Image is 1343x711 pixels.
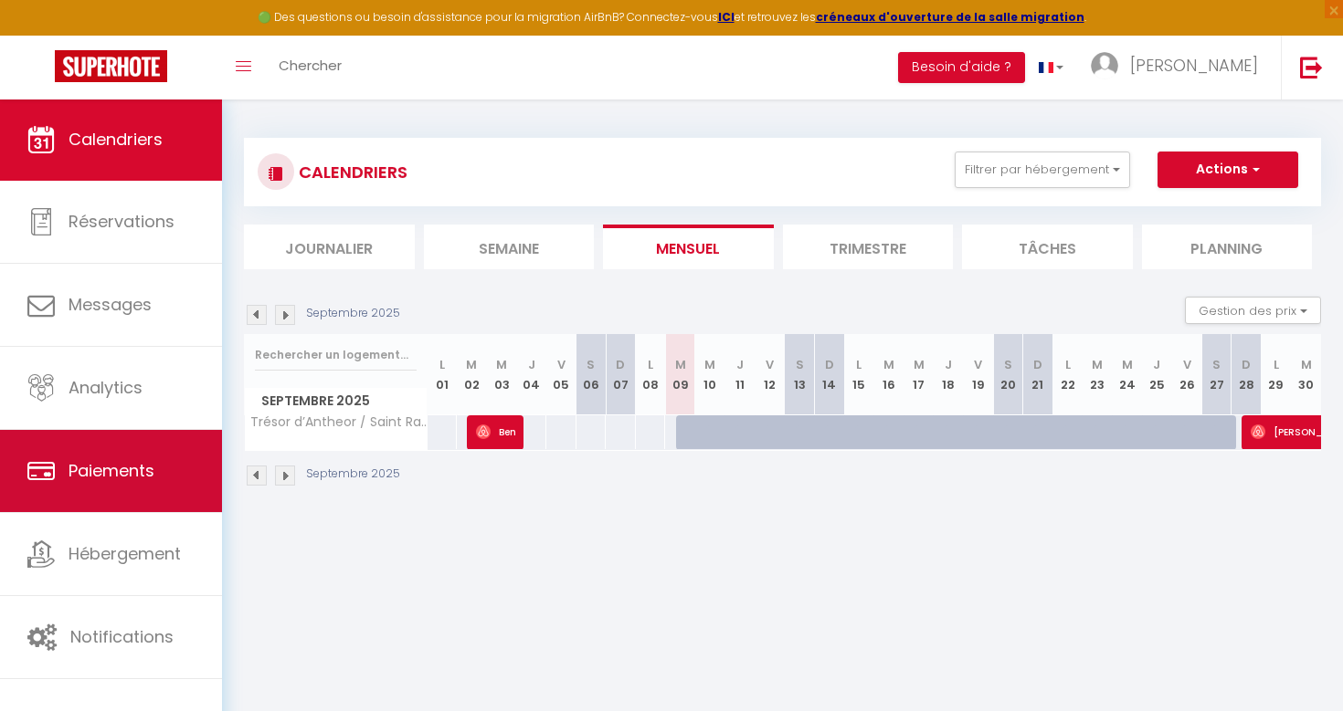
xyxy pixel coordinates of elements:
[1122,356,1133,373] abbr: M
[1113,334,1143,415] th: 24
[1158,152,1298,188] button: Actions
[15,7,69,62] button: Ouvrir le widget de chat LiveChat
[914,356,925,373] abbr: M
[487,334,517,415] th: 03
[993,334,1023,415] th: 20
[1300,56,1323,78] img: logout
[963,334,993,415] th: 19
[736,356,744,373] abbr: J
[496,356,507,373] abbr: M
[603,225,774,269] li: Mensuel
[439,356,445,373] abbr: L
[856,356,862,373] abbr: L
[904,334,934,415] th: 17
[279,56,342,75] span: Chercher
[1033,356,1042,373] abbr: D
[466,356,477,373] abbr: M
[248,415,430,429] span: Trésor d’Antheor / Saint Raphael
[704,356,715,373] abbr: M
[695,334,725,415] th: 10
[255,339,417,371] input: Rechercher un logement...
[1023,334,1053,415] th: 21
[1004,356,1012,373] abbr: S
[1201,334,1232,415] th: 27
[476,414,516,449] span: Ben
[69,459,154,482] span: Paiements
[755,334,785,415] th: 12
[945,356,952,373] abbr: J
[69,128,163,151] span: Calendriers
[1212,356,1221,373] abbr: S
[528,356,535,373] abbr: J
[245,388,427,414] span: Septembre 2025
[294,152,407,193] h3: CALENDRIERS
[1130,54,1258,77] span: [PERSON_NAME]
[1077,36,1281,99] a: ... [PERSON_NAME]
[606,334,636,415] th: 07
[1083,334,1113,415] th: 23
[1142,334,1172,415] th: 25
[424,225,595,269] li: Semaine
[428,334,458,415] th: 01
[816,9,1084,25] a: créneaux d'ouverture de la salle migration
[874,334,904,415] th: 16
[1262,334,1292,415] th: 29
[457,334,487,415] th: 02
[725,334,756,415] th: 11
[55,50,167,82] img: Super Booking
[516,334,546,415] th: 04
[636,334,666,415] th: 08
[69,542,181,565] span: Hébergement
[1185,297,1321,324] button: Gestion des prix
[1291,334,1321,415] th: 30
[1153,356,1160,373] abbr: J
[1091,52,1118,79] img: ...
[825,356,834,373] abbr: D
[1242,356,1251,373] abbr: D
[587,356,595,373] abbr: S
[69,376,143,399] span: Analytics
[1052,334,1083,415] th: 22
[955,152,1130,188] button: Filtrer par hébergement
[265,36,355,99] a: Chercher
[783,225,954,269] li: Trimestre
[1092,356,1103,373] abbr: M
[546,334,576,415] th: 05
[306,465,400,483] p: Septembre 2025
[557,356,566,373] abbr: V
[934,334,964,415] th: 18
[576,334,607,415] th: 06
[718,9,735,25] a: ICI
[70,625,174,648] span: Notifications
[69,293,152,316] span: Messages
[675,356,686,373] abbr: M
[616,356,625,373] abbr: D
[814,334,844,415] th: 14
[665,334,695,415] th: 09
[883,356,894,373] abbr: M
[898,52,1025,83] button: Besoin d'aide ?
[1232,334,1262,415] th: 28
[766,356,774,373] abbr: V
[69,210,174,233] span: Réservations
[785,334,815,415] th: 13
[1142,225,1313,269] li: Planning
[974,356,982,373] abbr: V
[306,305,400,322] p: Septembre 2025
[962,225,1133,269] li: Tâches
[1065,356,1071,373] abbr: L
[1183,356,1191,373] abbr: V
[796,356,804,373] abbr: S
[844,334,874,415] th: 15
[1172,334,1202,415] th: 26
[1274,356,1279,373] abbr: L
[648,356,653,373] abbr: L
[1301,356,1312,373] abbr: M
[244,225,415,269] li: Journalier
